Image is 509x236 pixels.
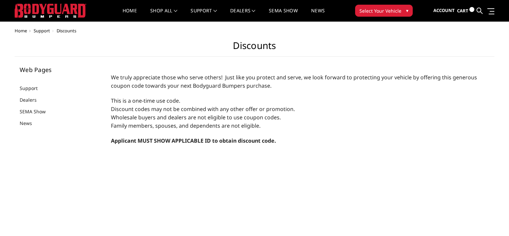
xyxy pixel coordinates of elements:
span: ▾ [406,7,408,14]
h1: Discounts [15,40,494,57]
span: Select Your Vehicle [359,7,401,14]
a: Home [123,8,137,21]
span: Family members, spouses, and dependents are not eligible. [111,122,260,129]
a: Home [15,28,27,34]
a: shop all [150,8,177,21]
img: BODYGUARD BUMPERS [15,4,86,18]
a: Dealers [230,8,255,21]
button: Select Your Vehicle [355,5,413,17]
strong: Applicant MUST SHOW APPLICABLE ID to obtain discount code. [111,137,276,144]
span: Discount codes may not be combined with any other offer or promotion. Wholesale buyers and dealer... [111,105,295,121]
a: Support [20,85,46,92]
a: Dealers [20,96,45,103]
a: SEMA Show [269,8,298,21]
span: Discounts [57,28,76,34]
span: Cart [457,8,468,14]
a: News [311,8,325,21]
span: Account [433,7,455,13]
span: We truly appreciate those who serve others! Just like you protect and serve, we look forward to p... [111,74,477,89]
a: News [20,120,40,127]
a: Support [191,8,217,21]
a: Support [34,28,50,34]
span: This is a one-time use code. [111,97,180,104]
a: SEMA Show [20,108,54,115]
a: Cart [457,2,474,20]
a: Account [433,2,455,20]
h5: Web Pages [20,67,101,73]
